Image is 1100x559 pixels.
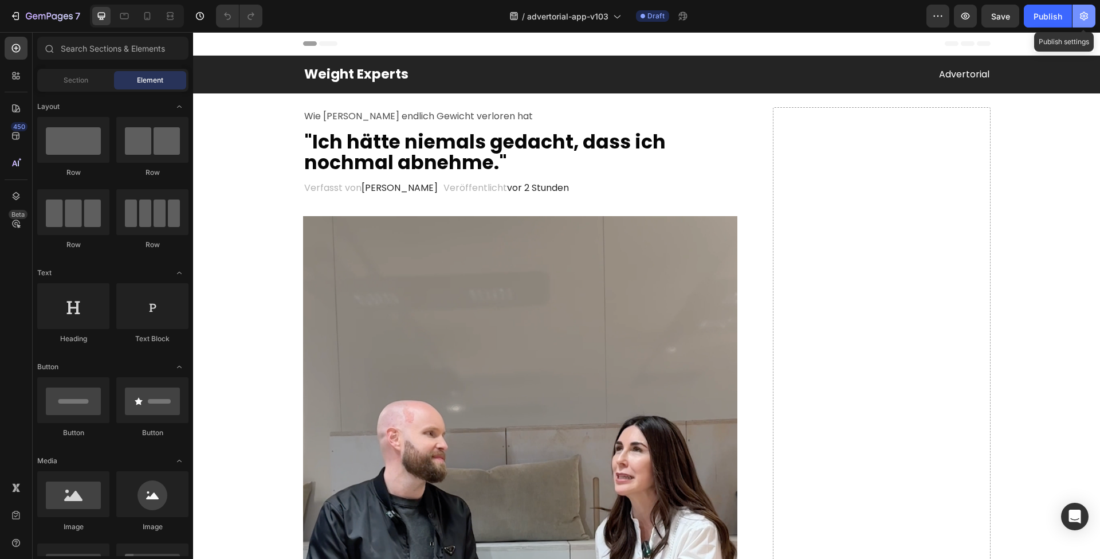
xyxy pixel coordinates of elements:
span: "Ich hätte niemals gedacht, dass ich nochmal abnehme." [111,96,473,144]
div: Publish [1034,10,1062,22]
div: Text Block [116,334,188,344]
span: Button [37,362,58,372]
p: Wie [PERSON_NAME] endlich Gewicht verloren hat [111,76,544,93]
span: Toggle open [170,264,188,282]
div: Button [116,428,188,438]
span: Draft [647,11,665,21]
p: Verfasst von [111,148,247,165]
div: Heading [37,334,109,344]
span: vor 2 Stunden [314,149,376,162]
p: Veröffentlicht [250,148,376,165]
span: Media [37,456,57,466]
span: Toggle open [170,97,188,116]
span: / [522,10,525,22]
span: advertorial-app-v103 [527,10,608,22]
span: Text [37,268,52,278]
div: Row [116,167,188,178]
button: Publish [1024,5,1072,28]
div: Beta [9,210,27,219]
span: Element [137,75,163,85]
span: Save [991,11,1010,21]
div: Row [37,167,109,178]
span: Toggle open [170,358,188,376]
div: Row [37,240,109,250]
div: Image [37,522,109,532]
div: Button [37,428,109,438]
p: 7 [75,9,80,23]
p: Advertorial [455,34,796,51]
div: Image [116,522,188,532]
div: Undo/Redo [216,5,262,28]
input: Search Sections & Elements [37,37,188,60]
span: [PERSON_NAME] [168,149,245,162]
iframe: Design area [193,32,1100,559]
div: 450 [11,122,27,131]
div: Row [116,240,188,250]
span: Section [64,75,88,85]
span: Layout [37,101,60,112]
span: Toggle open [170,452,188,470]
button: Save [981,5,1019,28]
div: Open Intercom Messenger [1061,503,1089,530]
button: 7 [5,5,85,28]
